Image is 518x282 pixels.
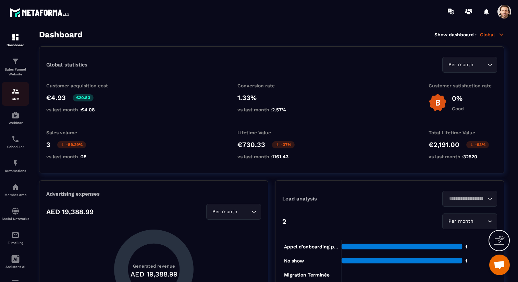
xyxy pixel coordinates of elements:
[11,87,20,95] img: formation
[46,191,261,197] p: Advertising expenses
[2,154,29,178] a: automationsautomationsAutomations
[237,94,306,102] p: 1.33%
[447,61,475,69] span: Per month
[237,130,306,135] p: Lifetime Value
[73,94,94,101] p: €20.83
[2,169,29,173] p: Automations
[11,111,20,119] img: automations
[46,140,50,149] p: 3
[2,241,29,245] p: E-mailing
[475,61,486,69] input: Search for option
[10,6,71,19] img: logo
[46,208,94,216] p: AED 19,388.99
[452,94,464,102] p: 0%
[284,272,330,278] tspan: Migration Terminée
[442,213,497,229] div: Search for option
[442,191,497,207] div: Search for option
[11,57,20,65] img: formation
[11,207,20,215] img: social-network
[282,217,286,225] p: 2
[284,244,338,250] tspan: Appel d’onboarding p...
[447,195,486,203] input: Search for option
[237,140,265,149] p: €730.33
[429,94,447,112] img: b-badge-o.b3b20ee6.svg
[2,130,29,154] a: schedulerschedulerScheduler
[11,159,20,167] img: automations
[2,28,29,52] a: formationformationDashboard
[2,52,29,82] a: formationformationSales Funnel Website
[46,130,115,135] p: Sales volume
[211,208,239,216] span: Per month
[237,107,306,112] p: vs last month :
[2,250,29,274] a: Assistant AI
[11,33,20,41] img: formation
[2,67,29,77] p: Sales Funnel Website
[2,226,29,250] a: emailemailE-mailing
[46,94,66,102] p: €4.93
[2,178,29,202] a: automationsautomationsMember area
[46,107,115,112] p: vs last month :
[2,217,29,221] p: Social Networks
[81,154,87,159] span: 28
[2,145,29,149] p: Scheduler
[2,106,29,130] a: automationsautomationsWebinar
[57,141,86,148] p: -89.29%
[2,121,29,125] p: Webinar
[2,202,29,226] a: social-networksocial-networkSocial Networks
[81,107,95,112] span: €4.08
[429,130,497,135] p: Total Lifetime Value
[46,62,87,68] p: Global statistics
[475,218,486,225] input: Search for option
[447,218,475,225] span: Per month
[429,154,497,159] p: vs last month :
[2,43,29,47] p: Dashboard
[466,141,489,148] p: -93%
[272,107,286,112] span: 2.57%
[2,265,29,269] p: Assistant AI
[452,106,464,111] p: Good
[442,57,497,73] div: Search for option
[39,30,83,39] h3: Dashboard
[239,208,250,216] input: Search for option
[272,141,295,148] p: -37%
[11,231,20,239] img: email
[2,193,29,197] p: Member area
[272,154,288,159] span: 1161.43
[284,258,304,263] tspan: No show
[463,154,477,159] span: 32520
[237,83,306,88] p: Conversion rate
[489,255,510,275] div: Ouvrir le chat
[2,82,29,106] a: formationformationCRM
[2,97,29,101] p: CRM
[237,154,306,159] p: vs last month :
[11,135,20,143] img: scheduler
[434,32,477,37] p: Show dashboard :
[429,140,459,149] p: €2,191.00
[429,83,497,88] p: Customer satisfaction rate
[46,154,115,159] p: vs last month :
[480,32,504,38] p: Global
[11,183,20,191] img: automations
[46,83,115,88] p: Customer acquisition cost
[206,204,261,220] div: Search for option
[282,196,390,202] p: Lead analysis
